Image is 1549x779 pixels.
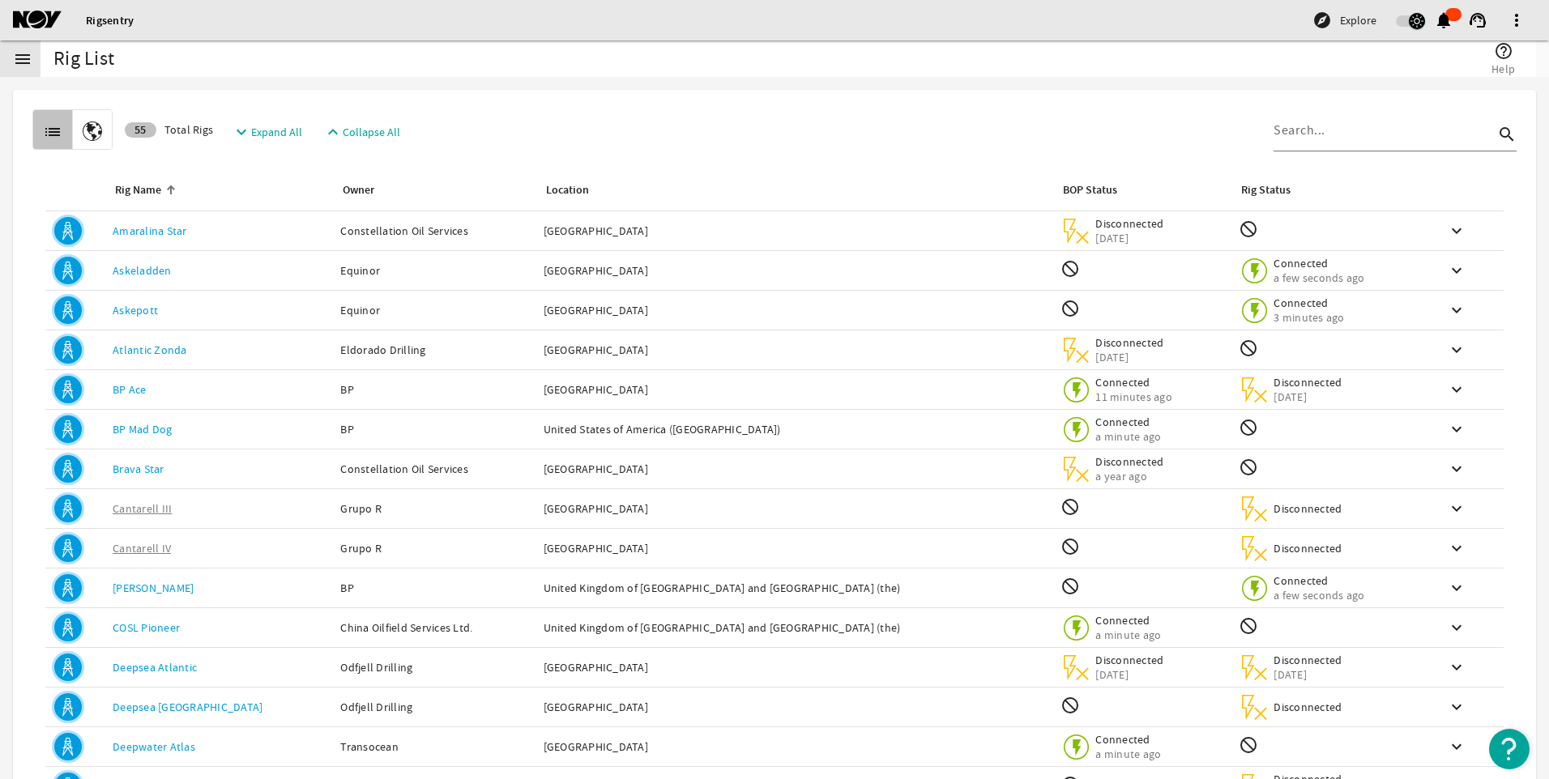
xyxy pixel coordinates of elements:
span: Collapse All [343,124,400,140]
a: Askeladden [113,263,172,278]
a: [PERSON_NAME] [113,581,194,595]
mat-icon: Rig Monitoring not available for this rig [1239,458,1258,477]
mat-icon: explore [1312,11,1332,30]
span: [DATE] [1095,667,1164,682]
button: Expand All [225,117,309,147]
span: a minute ago [1095,628,1164,642]
mat-icon: keyboard_arrow_down [1447,737,1466,756]
mat-icon: keyboard_arrow_down [1447,658,1466,677]
span: Disconnected [1095,216,1164,231]
div: Constellation Oil Services [340,461,530,477]
a: Cantarell III [113,501,172,516]
input: Search... [1274,121,1494,140]
a: Deepwater Atlas [113,739,195,754]
div: [GEOGRAPHIC_DATA] [544,342,1048,358]
span: Disconnected [1274,501,1342,516]
mat-icon: keyboard_arrow_down [1447,538,1466,558]
mat-icon: BOP Monitoring not available for this rig [1060,497,1080,517]
span: a minute ago [1095,747,1164,761]
span: Total Rigs [125,121,213,138]
mat-icon: keyboard_arrow_down [1447,618,1466,637]
mat-icon: keyboard_arrow_down [1447,340,1466,360]
button: more_vert [1497,1,1536,40]
span: Disconnected [1095,653,1164,667]
div: Equinor [340,262,530,279]
div: BP [340,381,530,398]
mat-icon: Rig Monitoring not available for this rig [1239,219,1258,239]
div: Owner [343,181,374,199]
a: Deepsea Atlantic [113,660,197,675]
mat-icon: keyboard_arrow_down [1447,459,1466,479]
div: Rig List [53,51,114,67]
mat-icon: expand_less [323,122,336,142]
a: Amaralina Star [113,223,187,238]
div: Location [546,181,589,199]
span: Connected [1095,732,1164,747]
mat-icon: BOP Monitoring not available for this rig [1060,259,1080,279]
span: 3 minutes ago [1274,310,1344,325]
div: Eldorado Drilling [340,342,530,358]
span: Disconnected [1274,700,1342,714]
button: Explore [1306,7,1383,33]
span: Explore [1340,12,1376,28]
mat-icon: keyboard_arrow_down [1447,578,1466,598]
span: a minute ago [1095,429,1164,444]
div: Owner [340,181,523,199]
div: [GEOGRAPHIC_DATA] [544,699,1048,715]
a: COSL Pioneer [113,620,180,635]
mat-icon: Rig Monitoring not available for this rig [1239,418,1258,437]
mat-icon: list [43,122,62,142]
a: Atlantic Zonda [113,343,187,357]
div: [GEOGRAPHIC_DATA] [544,262,1048,279]
a: Brava Star [113,462,164,476]
span: Disconnected [1274,541,1342,556]
button: Open Resource Center [1489,729,1530,769]
mat-icon: keyboard_arrow_down [1447,697,1466,717]
a: Rigsentry [86,13,134,28]
span: Help [1491,61,1515,77]
span: Disconnected [1095,454,1164,469]
mat-icon: BOP Monitoring not available for this rig [1060,537,1080,556]
span: [DATE] [1274,667,1342,682]
div: [GEOGRAPHIC_DATA] [544,223,1048,239]
div: Rig Name [113,181,321,199]
div: Odfjell Drilling [340,659,530,675]
div: BOP Status [1063,181,1117,199]
div: [GEOGRAPHIC_DATA] [544,381,1048,398]
div: Grupo R [340,500,530,517]
mat-icon: Rig Monitoring not available for this rig [1239,338,1258,358]
span: Disconnected [1095,335,1164,350]
span: Disconnected [1274,653,1342,667]
div: United Kingdom of [GEOGRAPHIC_DATA] and [GEOGRAPHIC_DATA] (the) [544,580,1048,596]
span: [DATE] [1274,389,1342,404]
div: [GEOGRAPHIC_DATA] [544,461,1048,477]
mat-icon: keyboard_arrow_down [1447,261,1466,280]
mat-icon: keyboard_arrow_down [1447,499,1466,518]
button: Collapse All [317,117,407,147]
div: BP [340,580,530,596]
div: Location [544,181,1042,199]
div: Odfjell Drilling [340,699,530,715]
mat-icon: keyboard_arrow_down [1447,300,1466,320]
a: Deepsea [GEOGRAPHIC_DATA] [113,700,262,714]
a: BP Ace [113,382,147,397]
span: Connected [1095,415,1164,429]
div: [GEOGRAPHIC_DATA] [544,739,1048,755]
span: Connected [1095,613,1164,628]
mat-icon: help_outline [1494,41,1513,61]
div: Equinor [340,302,530,318]
mat-icon: notifications [1434,11,1453,30]
div: BP [340,421,530,437]
span: Connected [1274,256,1364,270]
div: [GEOGRAPHIC_DATA] [544,302,1048,318]
div: [GEOGRAPHIC_DATA] [544,540,1048,556]
mat-icon: menu [13,49,32,69]
a: Cantarell IV [113,541,171,556]
mat-icon: keyboard_arrow_down [1447,380,1466,399]
span: a year ago [1095,469,1164,483]
mat-icon: expand_more [232,122,245,142]
i: search [1497,125,1517,144]
mat-icon: BOP Monitoring not available for this rig [1060,299,1080,318]
mat-icon: support_agent [1468,11,1487,30]
a: Askepott [113,303,158,317]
